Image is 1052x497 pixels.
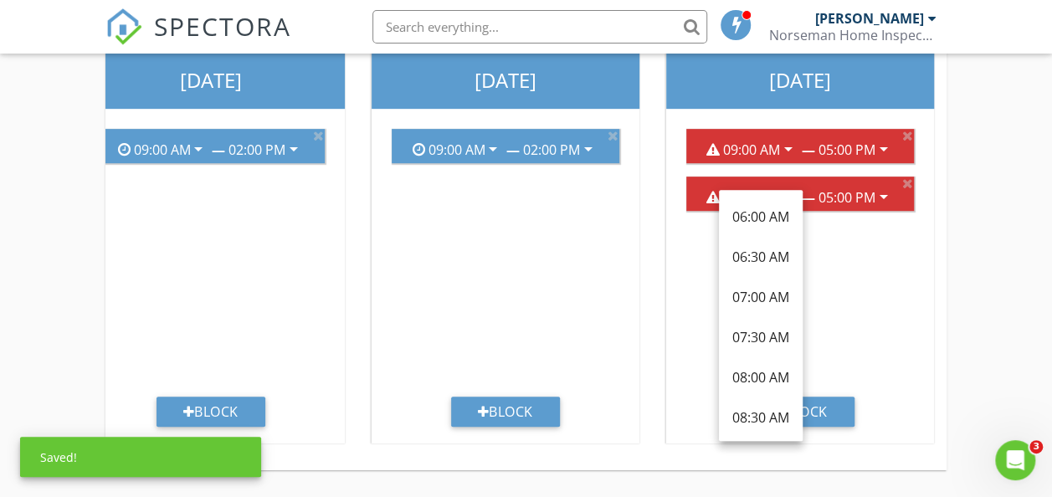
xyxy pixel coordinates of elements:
iframe: Intercom live chat [995,440,1035,480]
div: 09:00 AM [134,142,191,157]
i: arrow_drop_down [284,139,304,159]
div: [DATE] [372,52,639,109]
i: arrow_drop_down [188,139,208,159]
a: SPECTORA [105,23,291,58]
div: 02:00 PM [523,142,580,157]
div: Saved! [20,437,261,477]
div: 07:30 AM [732,327,789,347]
div: Block [157,397,265,427]
div: 09:00 AM [428,142,485,157]
i: arrow_drop_down [483,139,503,159]
i: arrow_drop_down [778,187,798,207]
div: 06:30 AM [732,247,789,267]
strong: — [802,141,815,159]
div: 07:00 AM [732,287,789,307]
span: SPECTORA [154,8,291,44]
strong: — [212,141,225,159]
div: 09:00 AM [723,142,780,157]
div: [DATE] [77,52,345,109]
i: arrow_drop_down [873,187,893,207]
strong: — [802,188,815,207]
strong: — [506,141,520,159]
span: 3 [1029,440,1043,453]
div: Norseman Home Inspections LLC [768,27,936,44]
input: Search everything... [372,10,707,44]
div: 05:00 PM [819,142,875,157]
div: 08:00 AM [732,367,789,387]
div: Block [451,397,560,427]
div: 08:30 AM [732,407,789,428]
div: 06:00 AM [732,207,789,227]
div: [DATE] [666,52,934,109]
div: [PERSON_NAME] [814,10,923,27]
i: arrow_drop_down [578,139,598,159]
i: arrow_drop_down [778,139,798,159]
div: 05:00 PM [819,190,875,205]
i: arrow_drop_down [873,139,893,159]
img: The Best Home Inspection Software - Spectora [105,8,142,45]
div: 02:00 PM [228,142,285,157]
